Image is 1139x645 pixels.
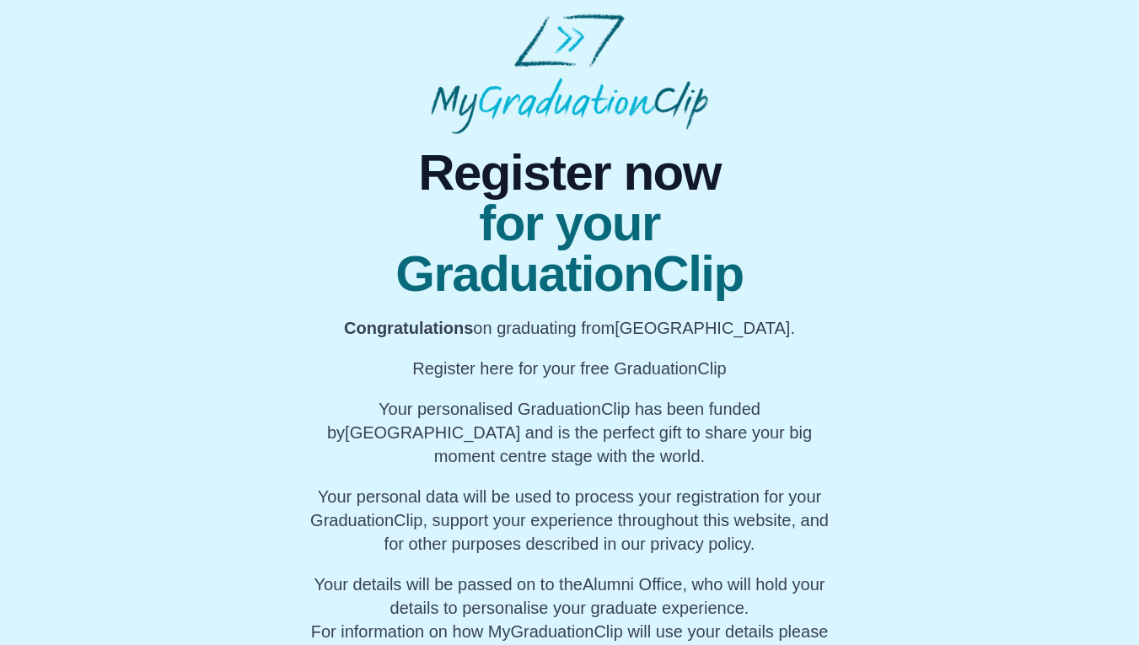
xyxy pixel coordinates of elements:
[305,316,835,340] p: on graduating from [GEOGRAPHIC_DATA].
[305,198,835,299] span: for your GraduationClip
[305,357,835,380] p: Register here for your free GraduationClip
[305,397,835,468] p: Your personalised GraduationClip has been funded by [GEOGRAPHIC_DATA] and is the perfect gift to ...
[431,13,709,134] img: MyGraduationClip
[305,148,835,198] span: Register now
[344,319,473,337] b: Congratulations
[305,485,835,556] p: Your personal data will be used to process your registration for your GraduationClip, support you...
[314,575,825,617] span: Your details will be passed on to the , who will hold your details to personalise your graduate e...
[583,575,683,594] span: Alumni Office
